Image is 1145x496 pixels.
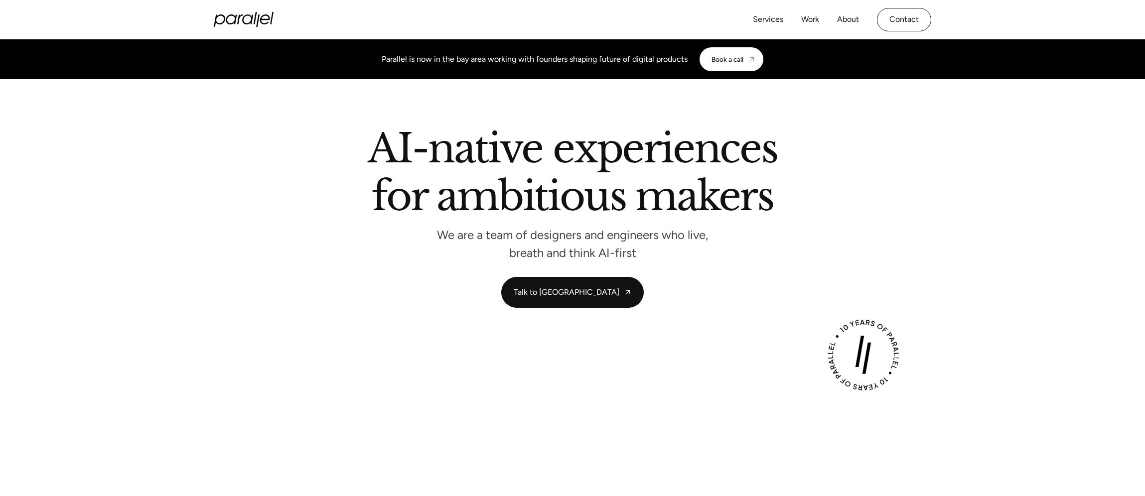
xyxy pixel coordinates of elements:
[801,12,819,27] a: Work
[753,12,783,27] a: Services
[423,231,722,257] p: We are a team of designers and engineers who live, breath and think AI-first
[288,129,857,220] h2: AI-native experiences for ambitious makers
[700,47,763,71] a: Book a call
[712,55,743,63] div: Book a call
[877,8,931,31] a: Contact
[214,12,274,27] a: home
[837,12,859,27] a: About
[747,55,755,63] img: CTA arrow image
[382,53,688,65] div: Parallel is now in the bay area working with founders shaping future of digital products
